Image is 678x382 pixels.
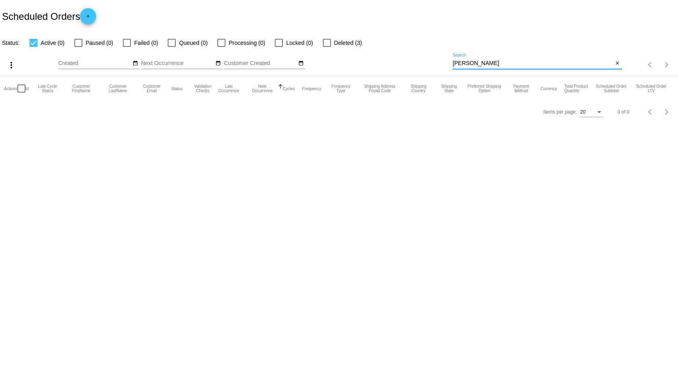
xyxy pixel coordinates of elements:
button: Change sorting for ShippingPostcode [360,84,399,93]
span: Queued (0) [179,38,208,48]
mat-icon: date_range [298,60,304,67]
button: Change sorting for CustomerLastName [103,84,132,93]
span: Locked (0) [286,38,313,48]
button: Change sorting for LifetimeValue [636,84,667,93]
button: Next page [659,104,675,120]
mat-icon: close [615,60,620,67]
mat-select: Items per page: [580,110,603,115]
button: Next page [659,57,675,73]
h2: Scheduled Orders [2,8,96,24]
button: Previous page [642,57,659,73]
button: Change sorting for Frequency [302,86,321,91]
button: Change sorting for CurrencyIso [541,86,557,91]
input: Next Occurrence [141,60,214,67]
button: Change sorting for CustomerFirstName [66,84,96,93]
button: Change sorting for ShippingState [438,84,460,93]
button: Change sorting for ShippingCountry [406,84,431,93]
span: Deleted (3) [334,38,362,48]
button: Clear [613,59,622,68]
span: Processing (0) [229,38,265,48]
button: Change sorting for NextOccurrenceUtc [249,84,275,93]
mat-header-cell: Actions [4,76,17,101]
button: Change sorting for Subtotal [594,84,629,93]
mat-icon: date_range [133,60,138,67]
button: Change sorting for PaymentMethod.Type [509,84,533,93]
button: Change sorting for CustomerEmail [140,84,164,93]
mat-icon: add [83,13,93,23]
button: Change sorting for LastProcessingCycleId [36,84,59,93]
span: Active (0) [41,38,65,48]
button: Change sorting for PreferredShippingOption [467,84,502,93]
span: Failed (0) [134,38,158,48]
span: 20 [580,109,585,115]
div: 0 of 0 [617,109,630,115]
div: Items per page: [543,109,577,115]
button: Change sorting for Cycles [283,86,295,91]
mat-header-cell: Validation Checks [190,76,216,101]
input: Search [453,60,613,67]
mat-icon: more_vert [6,60,16,70]
mat-icon: date_range [215,60,221,67]
span: Paused (0) [86,38,113,48]
button: Change sorting for Status [171,86,182,91]
button: Change sorting for LastOccurrenceUtc [216,84,242,93]
input: Created [58,60,131,67]
button: Change sorting for Id [25,86,29,91]
button: Change sorting for FrequencyType [328,84,353,93]
button: Previous page [642,104,659,120]
mat-header-cell: Total Product Quantity [564,76,594,101]
input: Customer Created [224,60,297,67]
span: Status: [2,40,20,46]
